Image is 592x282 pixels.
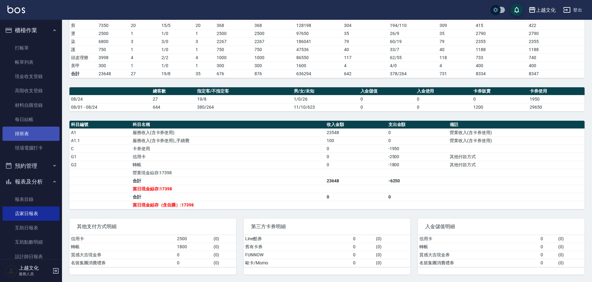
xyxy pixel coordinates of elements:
[295,29,342,37] td: 97650
[387,137,448,145] td: 0
[418,259,539,267] td: 名留集團消費禮券
[151,95,196,103] td: 27
[325,137,387,145] td: 100
[253,70,295,78] td: 876
[175,243,212,251] td: 1800
[295,70,342,78] td: 636294
[69,259,175,267] td: 名留集團消費禮券
[295,37,342,46] td: 186041
[97,46,129,54] td: 750
[5,265,17,277] img: Person
[129,62,160,70] td: 1
[69,87,585,111] table: a dense table
[474,29,528,37] td: 2790
[215,70,253,78] td: 676
[251,223,403,230] span: 第三方卡券明細
[527,29,585,37] td: 2790
[175,235,212,243] td: 2500
[129,70,160,78] td: 27
[69,62,97,70] td: 美甲
[342,46,388,54] td: 40
[388,29,438,37] td: 26 / 9
[97,37,129,46] td: 6800
[325,161,387,169] td: 0
[131,121,325,129] th: 科目名稱
[438,62,474,70] td: 4
[2,22,60,38] button: 櫃檯作業
[527,62,585,70] td: 400
[374,259,410,267] td: ( 0 )
[472,103,528,111] td: 1200
[2,174,60,190] button: 報表及分析
[359,103,415,111] td: 0
[244,235,351,243] td: Line酷券
[253,46,295,54] td: 750
[253,37,295,46] td: 2267
[474,62,528,70] td: 400
[244,243,351,251] td: 舊有卡券
[2,192,60,206] a: 報表目錄
[160,46,194,54] td: 1 / 0
[97,21,129,29] td: 7350
[388,46,438,54] td: 33 / 7
[557,243,585,251] td: ( 0 )
[2,206,60,221] a: 店家日報表
[295,21,342,29] td: 128198
[244,251,351,259] td: FUNNOW
[388,21,438,29] td: 194 / 110
[69,243,175,251] td: 轉帳
[129,37,160,46] td: 3
[415,87,472,95] th: 入金使用
[19,265,51,271] h5: 上越文化
[2,98,60,112] a: 材料自購登錄
[194,62,215,70] td: 1
[215,46,253,54] td: 750
[175,259,212,267] td: 0
[415,103,472,111] td: 0
[472,87,528,95] th: 卡券販賣
[415,95,472,103] td: 0
[351,235,375,243] td: 0
[448,153,585,161] td: 其他付款方式
[325,177,387,185] td: 23648
[474,46,528,54] td: 1188
[212,235,236,243] td: ( 0 )
[131,177,325,185] td: 合計
[425,223,577,230] span: 入金儲值明細
[69,235,175,243] td: 信用卡
[2,41,60,55] a: 打帳單
[374,235,410,243] td: ( 0 )
[342,37,388,46] td: 79
[387,161,448,169] td: -1800
[325,145,387,153] td: 0
[292,95,359,103] td: 1/0/26
[387,128,448,137] td: 0
[359,95,415,103] td: 0
[151,87,196,95] th: 總客數
[342,70,388,78] td: 642
[359,87,415,95] th: 入金儲值
[69,21,97,29] td: 剪
[129,29,160,37] td: 1
[69,137,131,145] td: A1.1
[438,29,474,37] td: 35
[2,235,60,249] a: 互助點數明細
[418,235,539,243] td: 信用卡
[131,145,325,153] td: 卡券使用
[129,54,160,62] td: 4
[438,37,474,46] td: 79
[160,21,194,29] td: 15 / 5
[131,161,325,169] td: 轉帳
[387,153,448,161] td: -2500
[131,153,325,161] td: 信用卡
[212,243,236,251] td: ( 0 )
[69,70,97,78] td: 合計
[131,185,325,193] td: 當日現金結存:17398
[474,70,528,78] td: 8334
[351,243,375,251] td: 0
[325,193,387,201] td: 0
[342,62,388,70] td: 4
[438,46,474,54] td: 40
[194,37,215,46] td: 3
[253,21,295,29] td: 368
